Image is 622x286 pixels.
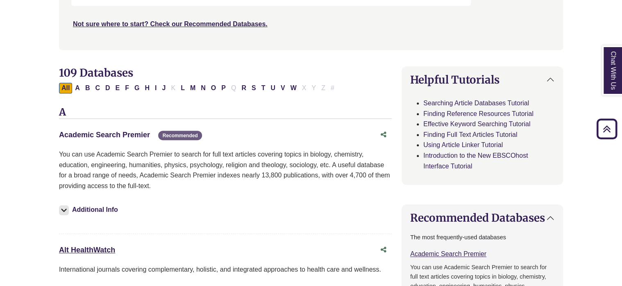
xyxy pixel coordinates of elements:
[278,83,288,93] button: Filter Results V
[59,264,392,275] p: International journals covering complementary, holistic, and integrated approaches to health care...
[142,83,152,93] button: Filter Results H
[410,250,486,257] a: Academic Search Premier
[410,233,554,242] p: The most frequently-used databases
[59,246,115,254] a: Alt HealthWatch
[219,83,228,93] button: Filter Results P
[288,83,299,93] button: Filter Results W
[59,66,133,79] span: 109 Databases
[93,83,102,93] button: Filter Results C
[152,83,159,93] button: Filter Results I
[83,83,93,93] button: Filter Results B
[59,84,338,91] div: Alpha-list to filter by first letter of database name
[113,83,123,93] button: Filter Results E
[73,83,82,93] button: Filter Results A
[239,83,249,93] button: Filter Results R
[594,123,620,134] a: Back to Top
[249,83,259,93] button: Filter Results S
[59,107,392,119] h3: A
[209,83,218,93] button: Filter Results O
[132,83,142,93] button: Filter Results G
[375,242,392,258] button: Share this database
[103,83,113,93] button: Filter Results D
[423,120,530,127] a: Effective Keyword Searching Tutorial
[423,152,528,170] a: Introduction to the New EBSCOhost Interface Tutorial
[59,83,72,93] button: All
[423,110,533,117] a: Finding Reference Resources Tutorial
[159,83,168,93] button: Filter Results J
[178,83,187,93] button: Filter Results L
[423,141,503,148] a: Using Article Linker Tutorial
[423,131,517,138] a: Finding Full Text Articles Tutorial
[402,205,563,231] button: Recommended Databases
[423,100,529,107] a: Searching Article Databases Tutorial
[123,83,132,93] button: Filter Results F
[158,131,202,140] span: Recommended
[198,83,208,93] button: Filter Results N
[59,131,150,139] a: Academic Search Premier
[188,83,198,93] button: Filter Results M
[59,149,392,191] p: You can use Academic Search Premier to search for full text articles covering topics in biology, ...
[375,127,392,143] button: Share this database
[268,83,278,93] button: Filter Results U
[259,83,268,93] button: Filter Results T
[73,20,268,27] a: Not sure where to start? Check our Recommended Databases.
[59,204,120,216] button: Additional Info
[402,67,563,93] button: Helpful Tutorials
